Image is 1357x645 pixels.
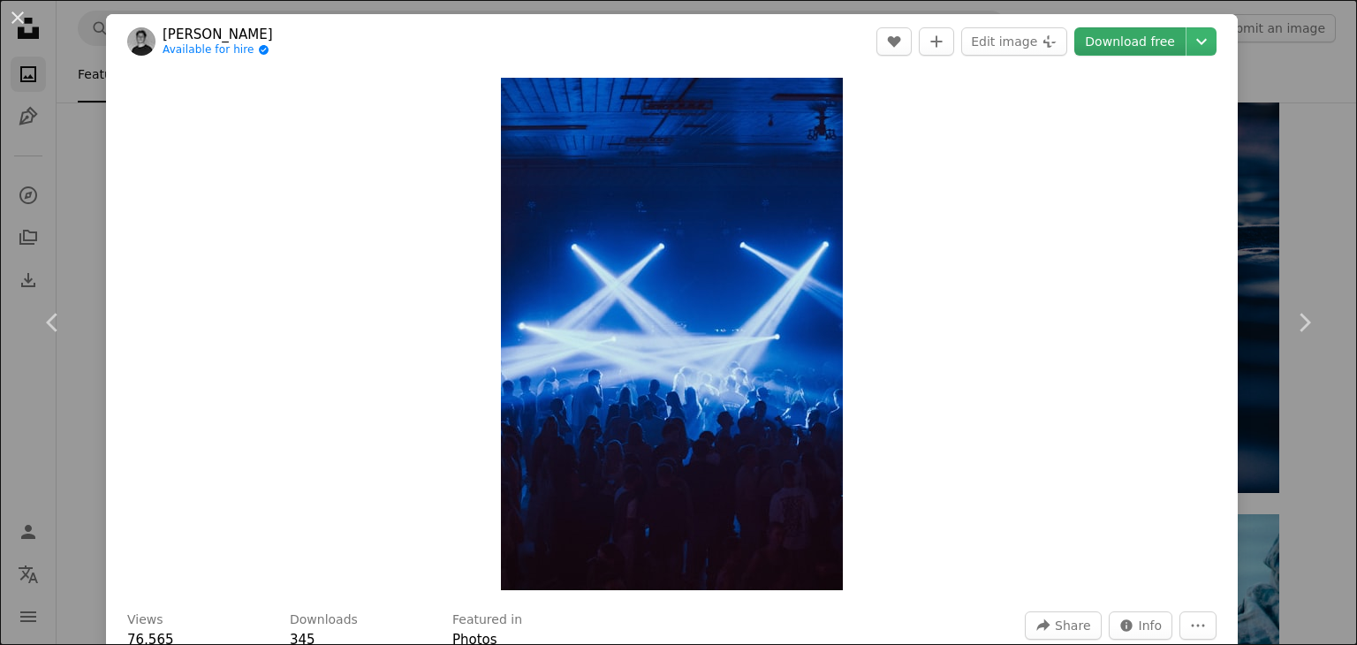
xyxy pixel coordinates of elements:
[1179,611,1217,640] button: More Actions
[876,27,912,56] button: Like
[163,43,273,57] a: Available for hire
[1139,612,1163,639] span: Info
[1251,238,1357,407] a: Next
[163,26,273,43] a: [PERSON_NAME]
[1025,611,1101,640] button: Share this image
[127,611,163,629] h3: Views
[1055,612,1090,639] span: Share
[1109,611,1173,640] button: Stats about this image
[452,611,522,629] h3: Featured in
[1186,27,1217,56] button: Choose download size
[501,78,843,590] img: Crowd enjoying a concert with blue stage lights.
[127,27,155,56] img: Go to Marcel Strauß's profile
[919,27,954,56] button: Add to Collection
[1074,27,1186,56] a: Download free
[961,27,1067,56] button: Edit image
[290,611,358,629] h3: Downloads
[501,78,843,590] button: Zoom in on this image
